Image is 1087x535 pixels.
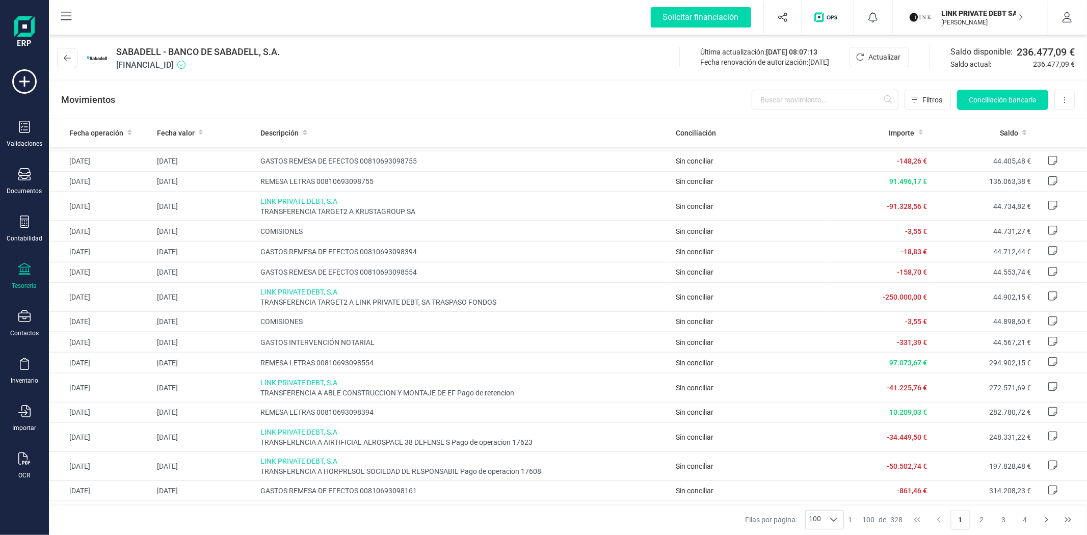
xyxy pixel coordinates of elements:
[766,48,817,56] span: [DATE] 08:07:13
[922,95,942,105] span: Filtros
[153,501,257,522] td: [DATE]
[897,268,927,276] span: -158,70 €
[905,227,927,235] span: -3,55 €
[931,353,1035,373] td: 294.902,15 €
[49,373,153,402] td: [DATE]
[7,187,42,195] div: Documentos
[676,359,713,367] span: Sin conciliar
[153,402,257,422] td: [DATE]
[676,408,713,416] span: Sin conciliar
[942,8,1023,18] p: LINK PRIVATE DEBT SA
[931,501,1035,522] td: 386.040,20 €
[745,510,844,529] div: Filas por página:
[676,293,713,301] span: Sin conciliar
[260,486,668,496] span: GASTOS REMESA DE EFECTOS 00810693098161
[931,192,1035,221] td: 44.734,82 €
[850,47,909,67] button: Actualizar
[889,359,927,367] span: 97.073,67 €
[153,192,257,221] td: [DATE]
[806,511,824,529] span: 100
[49,262,153,282] td: [DATE]
[10,329,39,337] div: Contactos
[116,59,280,71] span: [FINANCIAL_ID]
[889,128,915,138] span: Importe
[676,338,713,346] span: Sin conciliar
[260,378,668,388] span: LINK PRIVATE DEBT, S.A
[879,515,886,525] span: de
[260,316,668,327] span: COMISIONES
[157,128,195,138] span: Fecha valor
[153,171,257,192] td: [DATE]
[676,227,713,235] span: Sin conciliar
[700,57,829,67] div: Fecha renovación de autorización:
[153,151,257,171] td: [DATE]
[260,287,668,297] span: LINK PRIVATE DEBT, S.A
[931,171,1035,192] td: 136.063,38 €
[700,47,829,57] div: Última actualización:
[49,332,153,353] td: [DATE]
[11,377,38,385] div: Inventario
[260,427,668,437] span: LINK PRIVATE DEBT, S.A
[14,16,35,49] img: Logo Finanedi
[49,480,153,501] td: [DATE]
[931,332,1035,353] td: 44.567,21 €
[19,471,31,479] div: OCR
[153,332,257,353] td: [DATE]
[153,242,257,262] td: [DATE]
[153,262,257,282] td: [DATE]
[260,206,668,217] span: TRANSFERENCIA TARGET2 A KRUSTAGROUP SA
[972,510,992,529] button: Page 2
[260,456,668,466] span: LINK PRIVATE DEBT, S.A
[862,515,874,525] span: 100
[676,268,713,276] span: Sin conciliar
[260,337,668,347] span: GASTOS INTERVENCIÓN NOTARIAL
[676,157,713,165] span: Sin conciliar
[868,52,900,62] span: Actualizar
[13,424,37,432] div: Importar
[890,515,903,525] span: 328
[957,90,1048,110] button: Conciliación bancaria
[69,128,123,138] span: Fecha operación
[260,247,668,257] span: GASTOS REMESA DE EFECTOS 00810693098394
[153,282,257,311] td: [DATE]
[931,311,1035,332] td: 44.898,60 €
[260,297,668,307] span: TRANSFERENCIA TARGET2 A LINK PRIVATE DEBT, SA TRASPASO FONDOS
[676,177,713,185] span: Sin conciliar
[49,151,153,171] td: [DATE]
[153,311,257,332] td: [DATE]
[905,90,951,110] button: Filtros
[950,46,1013,58] span: Saldo disponible:
[49,311,153,332] td: [DATE]
[49,501,153,522] td: [DATE]
[153,373,257,402] td: [DATE]
[12,282,37,290] div: Tesorería
[49,192,153,221] td: [DATE]
[951,510,970,529] button: Page 1
[994,510,1013,529] button: Page 3
[676,462,713,470] span: Sin conciliar
[260,267,668,277] span: GASTOS REMESA DE EFECTOS 00810693098554
[887,384,927,392] span: -41.225,76 €
[931,422,1035,451] td: 248.331,22 €
[808,58,829,66] span: [DATE]
[49,171,153,192] td: [DATE]
[905,1,1036,34] button: LILINK PRIVATE DEBT SA[PERSON_NAME]
[1000,128,1018,138] span: Saldo
[931,262,1035,282] td: 44.553,74 €
[969,95,1037,105] span: Conciliación bancaria
[676,128,716,138] span: Conciliación
[808,1,847,34] button: Logo de OPS
[49,353,153,373] td: [DATE]
[942,18,1023,26] p: [PERSON_NAME]
[260,388,668,398] span: TRANSFERENCIA A ABLE CONSTRUCCION Y MONTAJE DE EF Pago de retencion
[676,487,713,495] span: Sin conciliar
[1017,45,1075,59] span: 236.477,09 €
[848,515,903,525] div: -
[676,317,713,326] span: Sin conciliar
[1058,510,1078,529] button: Last Page
[49,402,153,422] td: [DATE]
[931,373,1035,402] td: 272.571,69 €
[897,487,927,495] span: -861,46 €
[905,317,927,326] span: -3,55 €
[7,234,42,243] div: Contabilidad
